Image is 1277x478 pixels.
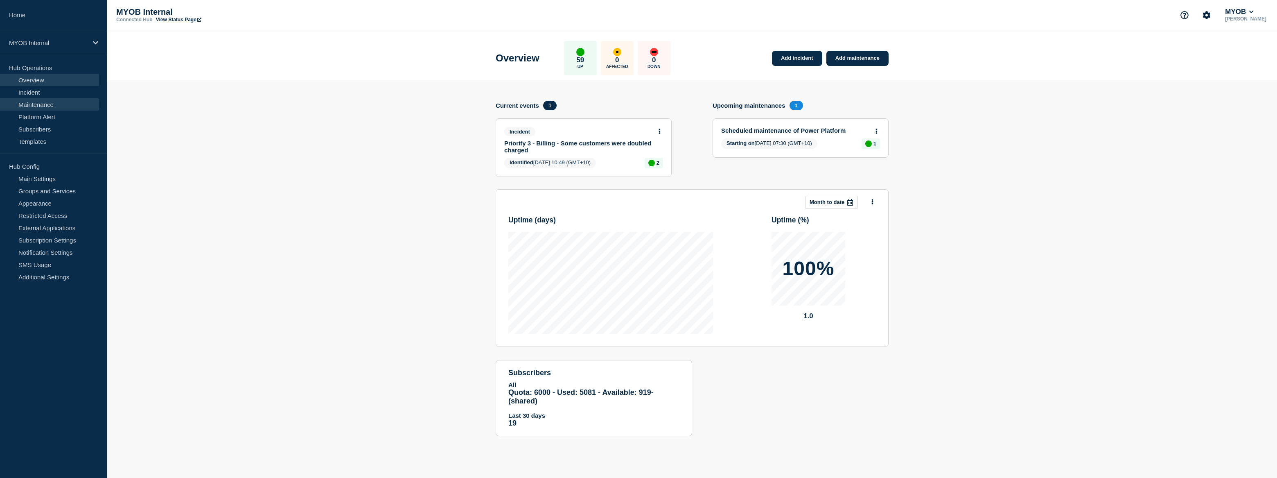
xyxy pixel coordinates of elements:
[116,17,153,23] p: Connected Hub
[615,56,619,64] p: 0
[496,102,539,109] h4: Current events
[650,48,658,56] div: down
[504,158,596,168] span: [DATE] 10:49 (GMT+10)
[504,127,535,136] span: Incident
[508,412,679,419] p: Last 30 days
[1198,7,1215,24] button: Account settings
[772,216,809,224] h3: Uptime ( % )
[826,51,889,66] a: Add maintenance
[713,102,785,109] h4: Upcoming maintenances
[576,56,584,64] p: 59
[648,64,661,69] p: Down
[873,140,876,147] p: 1
[721,127,869,134] a: Scheduled maintenance of Power Platform
[496,52,539,64] h1: Overview
[508,369,679,377] h4: subscribers
[652,56,656,64] p: 0
[9,39,88,46] p: MYOB Internal
[1223,16,1268,22] p: [PERSON_NAME]
[613,48,621,56] div: affected
[772,312,845,320] p: 1.0
[543,101,557,110] span: 1
[1223,8,1255,16] button: MYOB
[721,138,817,149] span: [DATE] 07:30 (GMT+10)
[508,388,654,405] span: Quota: 6000 - Used: 5081 - Available: 919 - (shared)
[810,199,844,205] p: Month to date
[783,259,835,279] p: 100%
[648,160,655,166] div: up
[657,160,659,166] p: 2
[805,196,858,209] button: Month to date
[510,159,533,165] span: Identified
[576,48,584,56] div: up
[772,51,822,66] a: Add incident
[606,64,628,69] p: Affected
[865,140,872,147] div: up
[504,140,652,154] a: Priority 3 - Billing - Some customers were doubled charged
[508,381,679,388] p: All
[578,64,583,69] p: Up
[726,140,755,146] span: Starting on
[508,216,556,224] h3: Uptime ( days )
[1176,7,1193,24] button: Support
[790,101,803,110] span: 1
[508,419,679,428] p: 19
[156,17,201,23] a: View Status Page
[116,7,280,17] p: MYOB Internal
